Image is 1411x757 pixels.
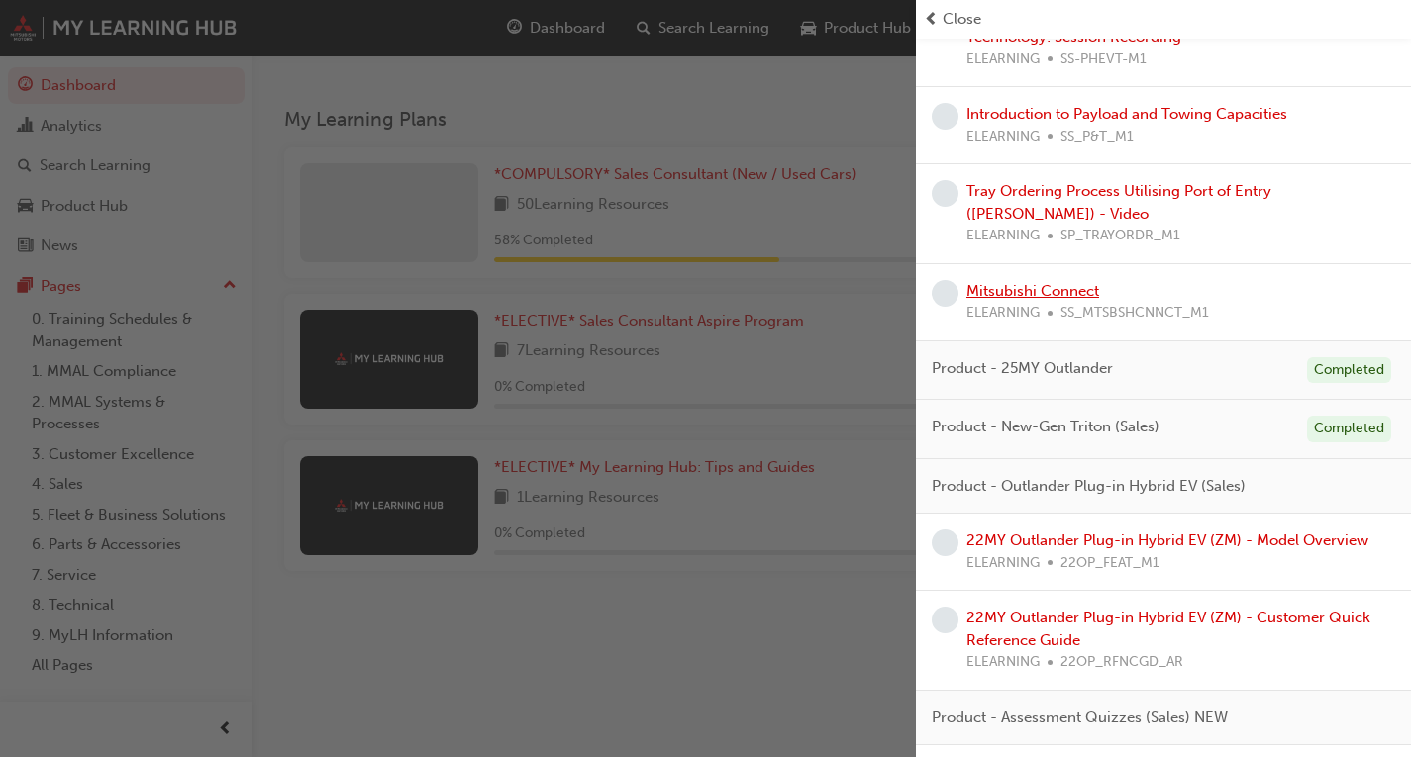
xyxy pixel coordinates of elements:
a: 22MY Outlander Plug-in Hybrid EV (ZM) - Customer Quick Reference Guide [966,609,1370,649]
span: ELEARNING [966,126,1040,148]
span: SS-PHEVT-M1 [1060,48,1147,71]
span: SP_TRAYORDR_M1 [1060,225,1180,247]
a: 22MY Outlander Plug-in Hybrid EV (ZM) - Model Overview [966,531,1368,549]
span: learningRecordVerb_NONE-icon [932,103,958,130]
span: Product - Outlander Plug-in Hybrid EV (Sales) [932,475,1246,498]
div: Completed [1307,416,1391,442]
span: prev-icon [924,8,939,31]
span: 22OP_FEAT_M1 [1060,552,1159,575]
span: Close [943,8,981,31]
button: prev-iconClose [924,8,1403,31]
span: SS_MTSBSHCNNCT_M1 [1060,302,1209,325]
span: ELEARNING [966,651,1040,674]
span: ELEARNING [966,48,1040,71]
span: 22OP_RFNCGD_AR [1060,651,1183,674]
a: Introduction to Payload and Towing Capacities [966,105,1287,123]
span: Product - 25MY Outlander [932,357,1113,380]
span: learningRecordVerb_NONE-icon [932,529,958,556]
span: ELEARNING [966,552,1040,575]
span: learningRecordVerb_NONE-icon [932,280,958,307]
span: Product - Assessment Quizzes (Sales) NEW [932,707,1228,729]
div: Completed [1307,357,1391,384]
span: learningRecordVerb_NONE-icon [932,180,958,207]
span: ELEARNING [966,225,1040,247]
span: learningRecordVerb_NONE-icon [932,607,958,633]
a: Tray Ordering Process Utilising Port of Entry ([PERSON_NAME]) - Video [966,182,1271,223]
span: Product - New-Gen Triton (Sales) [932,416,1159,438]
a: Mitsubishi Connect [966,282,1099,300]
span: ELEARNING [966,302,1040,325]
span: SS_P&T_M1 [1060,126,1134,148]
